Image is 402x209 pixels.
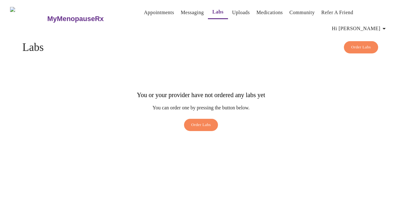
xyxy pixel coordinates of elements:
[321,8,353,17] a: Refer a Friend
[212,8,224,16] a: Labs
[232,8,250,17] a: Uploads
[182,119,220,134] a: Order Labs
[208,6,228,19] button: Labs
[47,15,104,23] h3: MyMenopauseRx
[230,6,253,19] button: Uploads
[344,41,378,53] button: Order Labs
[290,8,315,17] a: Community
[10,7,46,30] img: MyMenopauseRx Logo
[191,121,211,129] span: Order Labs
[178,6,206,19] button: Messaging
[287,6,318,19] button: Community
[22,41,380,54] h4: Labs
[46,8,129,30] a: MyMenopauseRx
[254,6,285,19] button: Medications
[137,91,265,99] h3: You or your provider have not ordered any labs yet
[141,6,177,19] button: Appointments
[319,6,356,19] button: Refer a Friend
[332,24,388,33] span: Hi [PERSON_NAME]
[256,8,283,17] a: Medications
[181,8,204,17] a: Messaging
[144,8,174,17] a: Appointments
[329,22,390,35] button: Hi [PERSON_NAME]
[351,44,371,51] span: Order Labs
[184,119,218,131] button: Order Labs
[137,105,265,111] p: You can order one by pressing the button below.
